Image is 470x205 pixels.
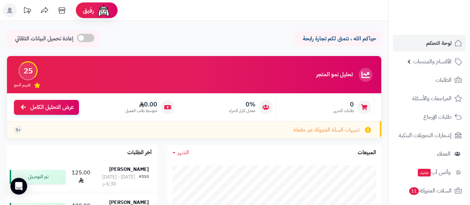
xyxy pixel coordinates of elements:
a: السلات المتروكة11 [393,182,466,199]
span: إشعارات التحويلات البنكية [399,131,452,140]
div: Open Intercom Messenger [10,178,27,195]
strong: [PERSON_NAME] [109,166,149,173]
a: الطلبات [393,72,466,88]
a: لوحة التحكم [393,35,466,52]
span: الشهر [177,148,189,157]
span: إعادة تحميل البيانات التلقائي [15,35,73,43]
h3: المبيعات [358,150,376,156]
span: الطلبات [436,75,452,85]
span: تنبيهات السلة المتروكة غير مفعلة [293,126,360,134]
span: 0 [334,101,354,108]
span: العملاء [437,149,451,159]
span: 11 [409,187,419,195]
a: العملاء [393,145,466,162]
div: #153 [139,174,149,188]
span: 0% [229,101,255,108]
span: جديد [418,169,431,176]
p: حياكم الله ، نتمنى لكم تجارة رابحة [300,35,376,43]
a: عرض التحليل الكامل [14,100,79,115]
a: الشهر [173,149,189,157]
span: السلات المتروكة [408,186,452,196]
span: الأقسام والمنتجات [413,57,452,66]
span: معدل تكرار الشراء [229,108,255,114]
div: [DATE] - [DATE] 6:30 م [102,174,139,188]
td: 125.00 [68,160,94,193]
a: تحديثات المنصة [18,3,36,19]
span: طلبات الشهر [334,108,354,114]
a: المراجعات والأسئلة [393,90,466,107]
a: وآتس آبجديد [393,164,466,181]
span: تقييم النمو [14,82,31,88]
span: 0.00 [125,101,157,108]
a: طلبات الإرجاع [393,109,466,125]
span: المراجعات والأسئلة [412,94,452,103]
span: عرض التحليل الكامل [30,103,74,111]
img: ai-face.png [97,3,111,17]
div: تم التوصيل [10,170,65,184]
span: لوحة التحكم [426,38,452,48]
h3: آخر الطلبات [127,150,152,156]
span: رفيق [83,6,94,15]
span: طلبات الإرجاع [423,112,452,122]
span: متوسط طلب العميل [125,108,157,114]
img: logo-2.png [423,16,463,31]
span: وآتس آب [417,167,451,177]
span: +1 [16,127,21,133]
a: إشعارات التحويلات البنكية [393,127,466,144]
h3: تحليل نمو المتجر [316,72,353,78]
